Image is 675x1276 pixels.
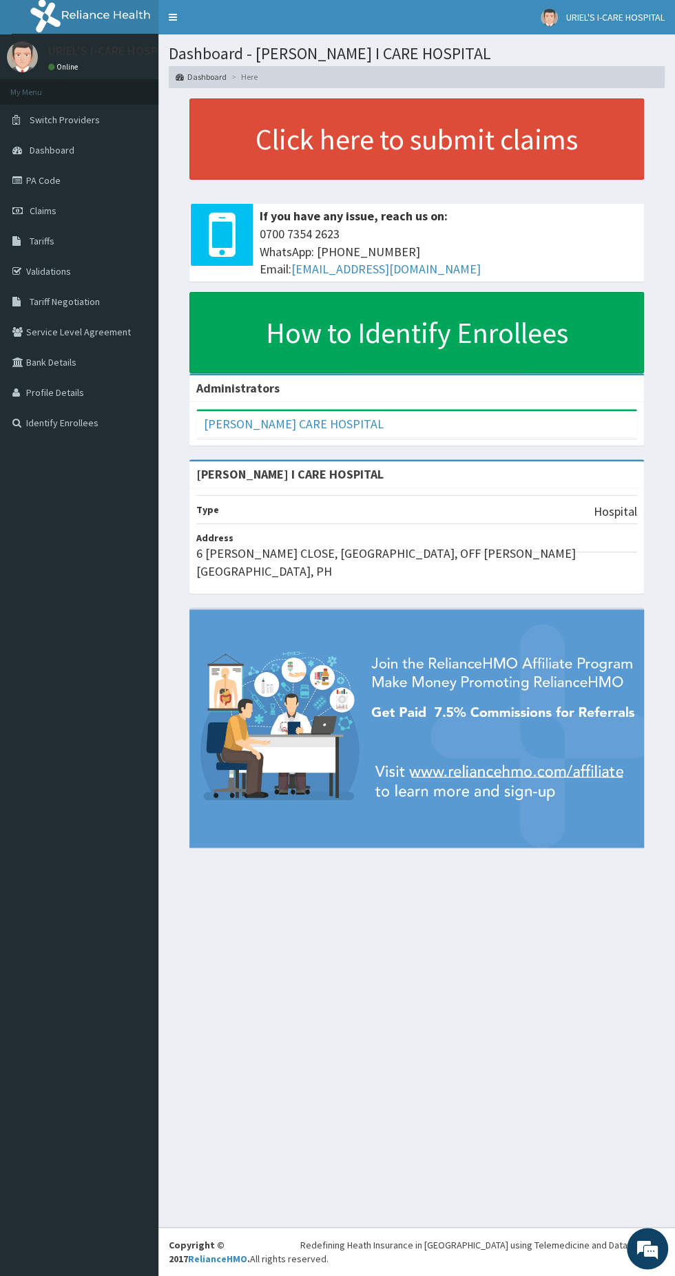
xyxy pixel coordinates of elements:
[189,98,644,180] a: Click here to submit claims
[196,532,233,544] b: Address
[30,295,100,308] span: Tariff Negotiation
[196,503,219,516] b: Type
[7,41,38,72] img: User Image
[566,11,665,23] span: URIEL'S I-CARE HOSPITAL
[176,71,227,83] a: Dashboard
[30,144,74,156] span: Dashboard
[300,1238,665,1252] div: Redefining Heath Insurance in [GEOGRAPHIC_DATA] using Telemedicine and Data Science!
[196,545,637,580] p: 6 [PERSON_NAME] CLOSE, [GEOGRAPHIC_DATA], OFF [PERSON_NAME][GEOGRAPHIC_DATA], PH
[260,225,637,278] span: 0700 7354 2623 WhatsApp: [PHONE_NUMBER] Email:
[188,1253,247,1265] a: RelianceHMO
[291,261,481,277] a: [EMAIL_ADDRESS][DOMAIN_NAME]
[196,466,384,482] strong: [PERSON_NAME] I CARE HOSPITAL
[30,205,56,217] span: Claims
[228,71,258,83] li: Here
[196,380,280,396] b: Administrators
[189,292,644,373] a: How to Identify Enrollees
[541,9,558,26] img: User Image
[169,1239,250,1265] strong: Copyright © 2017 .
[158,1227,675,1276] footer: All rights reserved.
[48,62,81,72] a: Online
[30,114,100,126] span: Switch Providers
[30,235,54,247] span: Tariffs
[204,416,384,432] a: [PERSON_NAME] CARE HOSPITAL
[169,45,665,63] h1: Dashboard - [PERSON_NAME] I CARE HOSPITAL
[260,208,448,224] b: If you have any issue, reach us on:
[594,503,637,521] p: Hospital
[48,45,181,57] p: URIEL'S I-CARE HOSPITAL
[189,609,644,847] img: provider-team-banner.png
